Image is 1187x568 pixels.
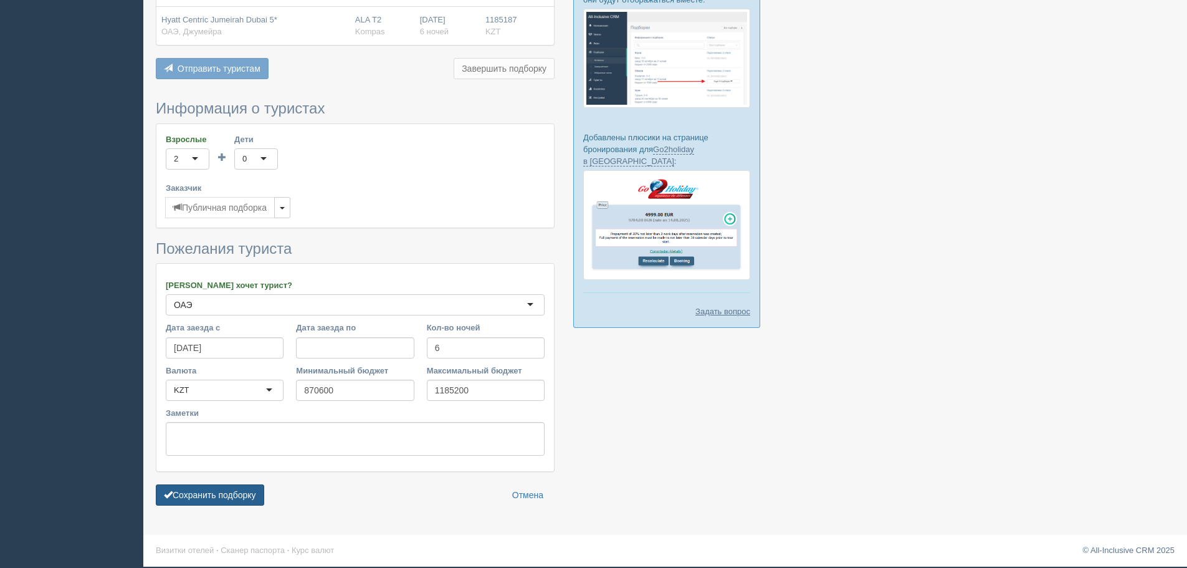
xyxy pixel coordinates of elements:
[427,322,545,334] label: Кол-во ночей
[165,197,275,218] button: Публичная подборка
[292,546,334,555] a: Курс валют
[1082,546,1175,555] a: © All-Inclusive CRM 2025
[234,133,278,145] label: Дети
[583,9,750,108] img: %D0%BF%D0%BE%D0%B4%D0%B1%D0%BE%D1%80%D0%BA%D0%B8-%D0%B3%D1%80%D1%83%D0%BF%D0%BF%D0%B0-%D1%81%D1%8...
[166,322,284,334] label: Дата заезда с
[174,153,178,165] div: 2
[427,337,545,359] input: 7-10 или 7,10,14
[583,132,750,167] p: Добавлены плюсики на странице бронирования для :
[178,64,260,74] span: Отправить туристам
[156,484,264,506] button: Сохранить подборку
[242,153,247,165] div: 0
[166,182,545,194] label: Заказчик
[485,27,501,36] span: KZT
[427,365,545,377] label: Максимальный бюджет
[161,27,222,36] span: ОАЭ, Джумейра
[287,546,290,555] span: ·
[166,133,209,145] label: Взрослые
[221,546,285,555] a: Сканер паспорта
[161,15,277,24] span: Hyatt Centric Jumeirah Dubai 5*
[485,15,517,24] span: 1185187
[174,384,189,397] div: KZT
[156,546,214,555] a: Визитки отелей
[504,484,551,506] a: Отмена
[156,100,555,117] h3: Информация о туристах
[420,14,475,37] div: [DATE]
[355,14,410,37] div: ALA T2
[166,407,545,419] label: Заметки
[174,299,193,311] div: ОАЭ
[420,27,449,36] span: 6 ночей
[166,279,545,291] label: [PERSON_NAME] хочет турист?
[583,170,750,280] img: go2holiday-proposal-for-travel-agency.png
[156,58,269,79] button: Отправить туристам
[583,145,694,166] a: Go2holiday в [GEOGRAPHIC_DATA]
[355,27,385,36] span: Kompas
[695,306,750,317] a: Задать вопрос
[166,365,284,377] label: Валюта
[216,546,219,555] span: ·
[296,322,414,334] label: Дата заезда по
[454,58,555,79] button: Завершить подборку
[156,240,292,257] span: Пожелания туриста
[296,365,414,377] label: Минимальный бюджет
